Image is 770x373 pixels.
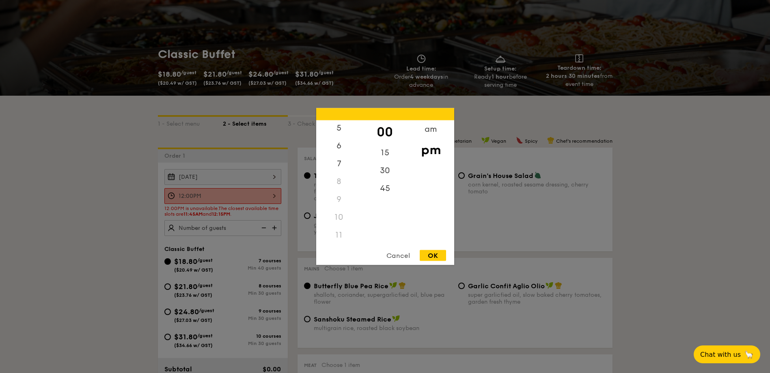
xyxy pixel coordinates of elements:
div: Cancel [378,250,418,261]
div: 00 [362,120,408,144]
div: 9 [316,191,362,208]
div: 45 [362,180,408,197]
div: OK [420,250,446,261]
div: am [408,120,454,138]
div: 8 [316,173,362,191]
div: 11 [316,226,362,244]
button: Chat with us🦙 [694,345,760,363]
span: Chat with us [700,351,741,358]
span: 🦙 [744,350,754,359]
div: 5 [316,119,362,137]
div: 30 [362,162,408,180]
div: 10 [316,208,362,226]
div: 15 [362,144,408,162]
div: pm [408,138,454,162]
div: 7 [316,155,362,173]
div: 6 [316,137,362,155]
